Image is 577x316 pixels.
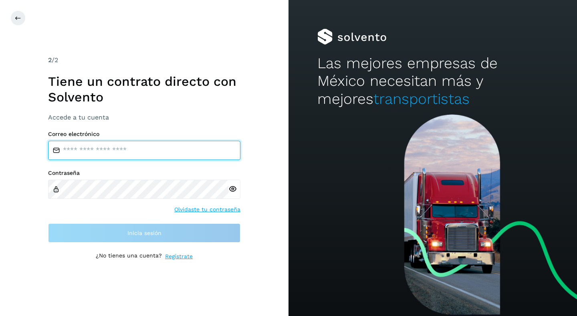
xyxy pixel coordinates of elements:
[48,56,52,64] span: 2
[127,230,161,236] span: Inicia sesión
[96,252,162,261] p: ¿No tienes una cuenta?
[48,113,240,121] h3: Accede a tu cuenta
[373,90,470,107] span: transportistas
[165,252,193,261] a: Regístrate
[48,74,240,105] h1: Tiene un contrato directo con Solvento
[174,205,240,214] a: Olvidaste tu contraseña
[48,55,240,65] div: /2
[48,170,240,176] label: Contraseña
[48,131,240,138] label: Correo electrónico
[48,223,240,243] button: Inicia sesión
[317,55,548,108] h2: Las mejores empresas de México necesitan más y mejores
